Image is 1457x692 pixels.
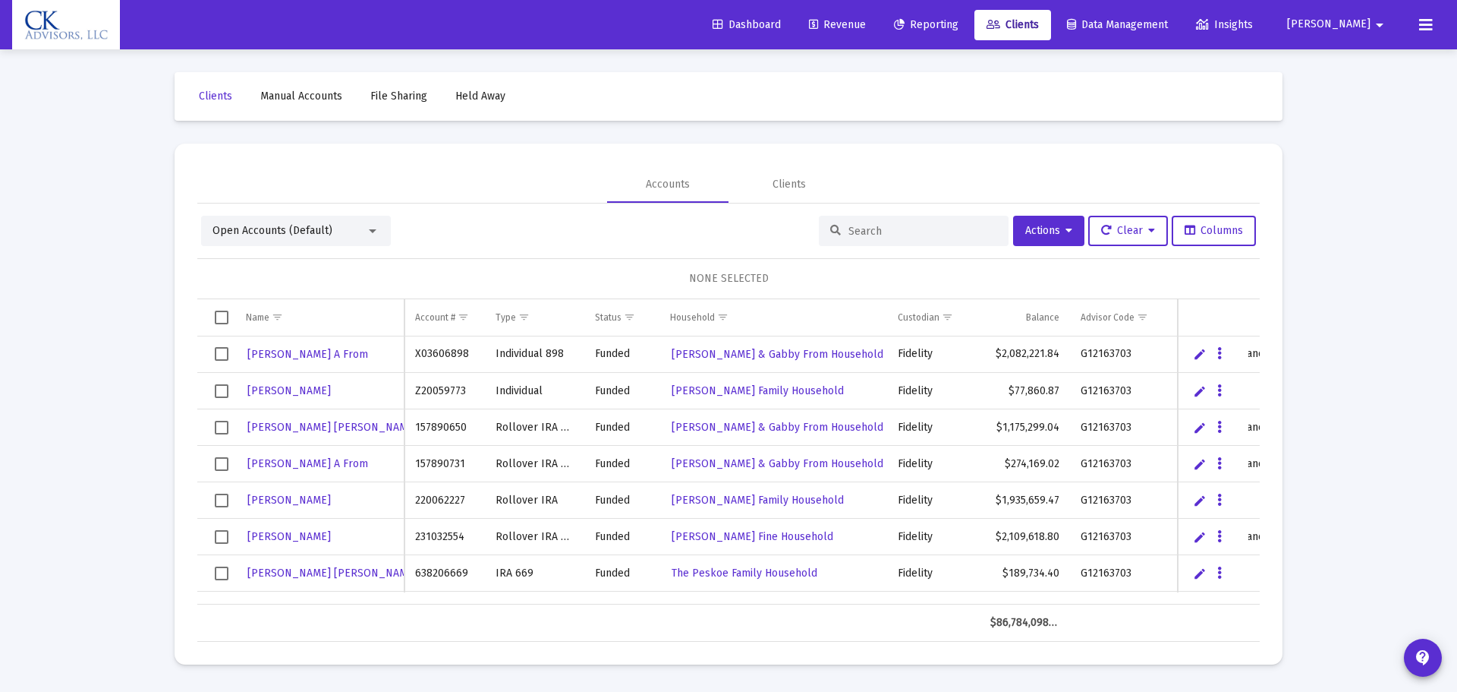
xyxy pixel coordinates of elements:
span: Dashboard [713,18,781,31]
span: [PERSON_NAME] A From [247,457,368,470]
td: X03606898 [404,337,485,373]
span: Clear [1101,224,1155,237]
td: Column Household [659,299,887,336]
a: [PERSON_NAME] & Gabby From Household [670,343,885,365]
td: $1,175,299.04 [980,409,1070,446]
a: [PERSON_NAME] & Gabby From Household [670,453,885,475]
td: Equity and Balanced Fees [1167,446,1311,482]
div: Select row [215,530,228,544]
a: [PERSON_NAME] A From [246,343,370,365]
div: $86,784,098.36 [990,615,1059,630]
td: Fidelity [887,409,980,446]
td: G12163703 [1070,555,1167,592]
span: Show filter options for column 'Custodian' [942,311,953,323]
button: Clear [1088,216,1168,246]
img: Dashboard [24,10,109,40]
div: Funded [595,346,649,362]
span: Show filter options for column 'Status' [624,311,635,323]
input: Search [848,225,997,238]
td: Column Account # [404,299,485,336]
a: Data Management [1055,10,1180,40]
td: Fidelity [887,337,980,373]
div: Advisor Code [1081,311,1134,324]
a: Edit [1193,384,1207,398]
div: Funded [595,529,649,545]
td: IRA 669 [485,555,584,592]
span: Actions [1025,224,1072,237]
td: Rollover IRA 650 [485,409,584,446]
span: [PERSON_NAME] [247,530,331,543]
div: Select row [215,421,228,434]
span: The Peskoe Family Household [672,603,817,616]
button: Columns [1172,216,1256,246]
div: Select row [215,567,228,580]
a: Revenue [797,10,878,40]
td: Rollover IRA 731 [485,446,584,482]
td: G12163703 [1070,373,1167,409]
td: Rollover IRA [485,482,584,519]
div: Funded [595,566,649,581]
td: Column Custodian [887,299,980,336]
a: Edit [1193,530,1207,544]
td: 638206700 [404,592,485,628]
td: Individual [485,373,584,409]
span: [PERSON_NAME] Family Household [672,494,844,507]
div: Select all [215,311,228,324]
div: Accounts [646,177,690,192]
span: Show filter options for column 'Advisor Code' [1137,311,1148,323]
td: G12163703 [1070,482,1167,519]
td: Fidelity [887,555,980,592]
a: [PERSON_NAME] [246,380,332,402]
span: Open Accounts (Default) [212,224,332,237]
td: Equity and Balanced Fees [1167,409,1311,446]
td: Equity and Balanced Fees [1167,337,1311,373]
span: Show filter options for column 'Type' [518,311,530,323]
a: [PERSON_NAME] [246,526,332,548]
a: Edit [1193,457,1207,471]
td: Fidelity [887,446,980,482]
div: Funded [595,420,649,435]
span: File Sharing [370,90,427,103]
a: [PERSON_NAME] [PERSON_NAME] [246,562,419,584]
td: G12163703 [1070,446,1167,482]
div: Custodian [898,311,939,324]
span: [PERSON_NAME] [PERSON_NAME] [247,421,417,434]
div: Funded [595,493,649,508]
a: File Sharing [358,81,439,112]
span: [PERSON_NAME] & Gabby From Household [672,421,883,434]
span: Data Management [1067,18,1168,31]
td: G12163703 [1070,592,1167,628]
td: Column Advisor Code [1070,299,1167,336]
a: The Peskoe Family Household [670,562,819,584]
td: $1,935,659.47 [980,482,1070,519]
span: [PERSON_NAME] Family Household [672,384,844,397]
span: Show filter options for column 'Household' [717,311,728,323]
td: No Fee [1167,482,1311,519]
td: 220062227 [404,482,485,519]
td: 157890731 [404,446,485,482]
a: Clients [187,81,244,112]
td: Column Status [584,299,659,336]
div: Account # [415,311,455,324]
a: [PERSON_NAME] Family Household [670,380,845,402]
span: Show filter options for column 'Account #' [458,311,469,323]
span: [PERSON_NAME] & Gabby From Household [672,457,883,470]
div: Data grid [197,299,1260,642]
span: Held Away [455,90,505,103]
td: Individual 898 [485,337,584,373]
span: Show filter options for column 'Name' [272,311,283,323]
span: Clients [987,18,1039,31]
span: [PERSON_NAME] Fine Household [672,530,833,543]
span: [PERSON_NAME] A From [247,348,368,361]
td: Column Balance [980,299,1070,336]
td: No Fee [1167,555,1311,592]
mat-icon: arrow_drop_down [1370,10,1389,40]
div: NONE SELECTED [209,271,1248,286]
span: Revenue [809,18,866,31]
td: $4,665,589.25 [980,592,1070,628]
td: $2,109,618.80 [980,519,1070,555]
div: Select row [215,347,228,361]
div: Select row [215,384,228,398]
span: [PERSON_NAME] [1287,18,1370,31]
td: Fidelity [887,373,980,409]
